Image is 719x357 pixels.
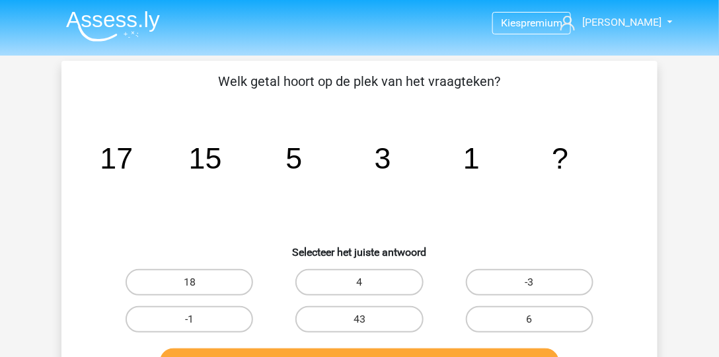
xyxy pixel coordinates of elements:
tspan: 1 [463,141,480,175]
tspan: 15 [189,141,222,175]
label: -3 [466,269,593,296]
a: Kiespremium [493,14,570,32]
label: 43 [295,306,423,333]
label: -1 [126,306,253,333]
tspan: ? [552,141,568,175]
img: Assessly [66,11,160,42]
label: 4 [295,269,423,296]
h6: Selecteer het juiste antwoord [83,235,636,258]
span: Kies [501,17,521,29]
span: [PERSON_NAME] [583,16,662,28]
label: 18 [126,269,253,296]
span: premium [521,17,562,29]
a: [PERSON_NAME] [555,15,663,30]
tspan: 5 [285,141,302,175]
p: Welk getal hoort op de plek van het vraagteken? [83,71,636,91]
label: 6 [466,306,593,333]
tspan: 3 [375,141,391,175]
tspan: 17 [100,141,133,175]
